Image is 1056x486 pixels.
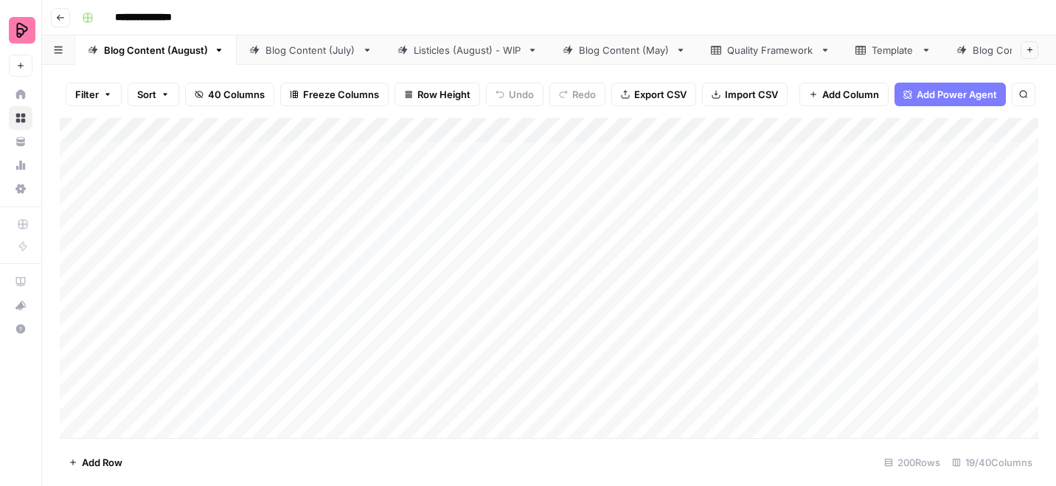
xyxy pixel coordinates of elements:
[414,43,521,58] div: Listicles (August) - WIP
[9,153,32,177] a: Usage
[9,177,32,201] a: Settings
[75,35,237,65] a: Blog Content (August)
[128,83,179,106] button: Sort
[9,294,32,317] button: What's new?
[509,87,534,102] span: Undo
[872,43,915,58] div: Template
[385,35,550,65] a: Listicles (August) - WIP
[10,294,32,316] div: What's new?
[185,83,274,106] button: 40 Columns
[9,317,32,341] button: Help + Support
[611,83,696,106] button: Export CSV
[104,43,208,58] div: Blog Content (August)
[843,35,944,65] a: Template
[66,83,122,106] button: Filter
[895,83,1006,106] button: Add Power Agent
[9,270,32,294] a: AirOps Academy
[917,87,997,102] span: Add Power Agent
[946,451,1038,474] div: 19/40 Columns
[702,83,788,106] button: Import CSV
[303,87,379,102] span: Freeze Columns
[549,83,605,106] button: Redo
[417,87,470,102] span: Row Height
[208,87,265,102] span: 40 Columns
[60,451,131,474] button: Add Row
[725,87,778,102] span: Import CSV
[395,83,480,106] button: Row Height
[9,17,35,44] img: Preply Logo
[727,43,814,58] div: Quality Framework
[280,83,389,106] button: Freeze Columns
[9,130,32,153] a: Your Data
[137,87,156,102] span: Sort
[486,83,543,106] button: Undo
[799,83,889,106] button: Add Column
[572,87,596,102] span: Redo
[265,43,356,58] div: Blog Content (July)
[9,83,32,106] a: Home
[579,43,670,58] div: Blog Content (May)
[550,35,698,65] a: Blog Content (May)
[634,87,687,102] span: Export CSV
[822,87,879,102] span: Add Column
[237,35,385,65] a: Blog Content (July)
[878,451,946,474] div: 200 Rows
[698,35,843,65] a: Quality Framework
[9,12,32,49] button: Workspace: Preply
[75,87,99,102] span: Filter
[82,455,122,470] span: Add Row
[9,106,32,130] a: Browse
